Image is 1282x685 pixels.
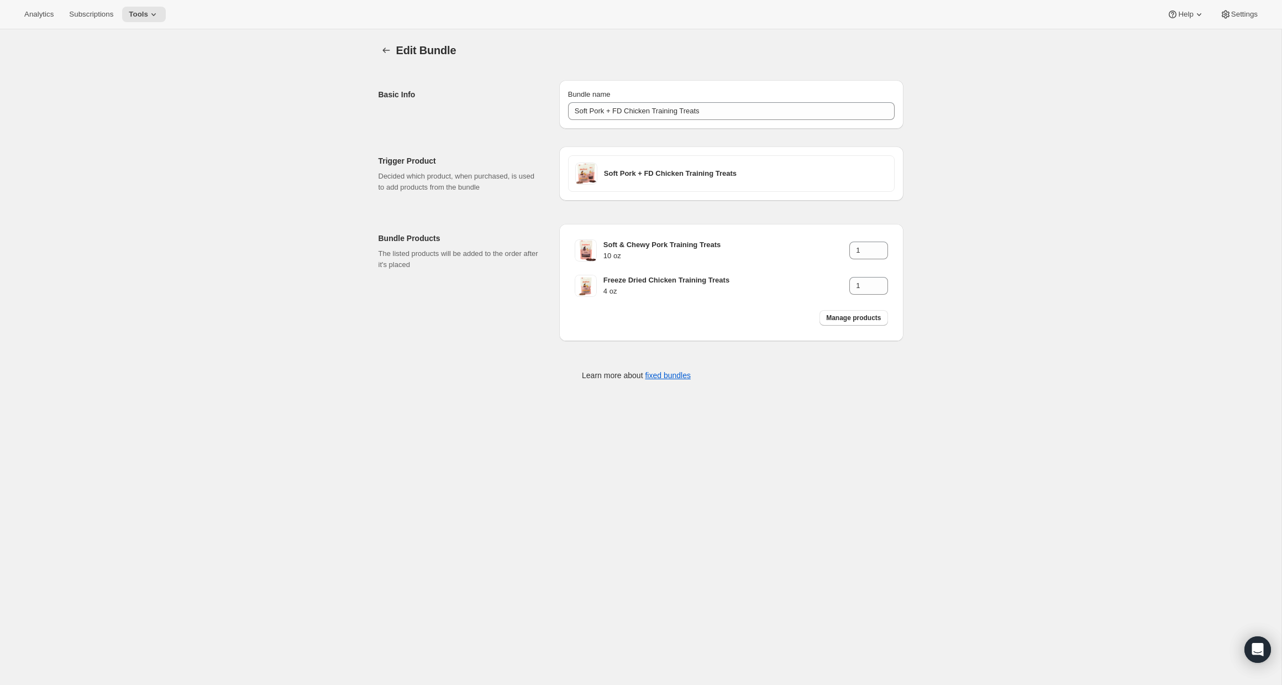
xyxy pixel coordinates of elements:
img: IMG-3862.png [575,163,597,185]
h3: Soft & Chewy Pork Training Treats [603,239,849,250]
p: Decided which product, when purchased, is used to add products from the bundle [379,171,542,193]
h2: Bundle Products [379,233,542,244]
h2: Basic Info [379,89,542,100]
img: freeze_dried_chicken_training_treats_for_dogs_front_of_bag_with_treats_in_a_pile.png [575,275,597,297]
p: Learn more about [582,370,691,381]
span: Settings [1231,10,1258,19]
h2: Trigger Product [379,155,542,166]
span: Tools [129,10,148,19]
button: Bundles [379,43,394,58]
div: Open Intercom Messenger [1244,636,1271,663]
button: Manage products [819,310,887,326]
button: Analytics [18,7,60,22]
h3: Soft Pork + FD Chicken Training Treats [604,168,887,179]
span: Manage products [826,313,881,322]
input: ie. Smoothie box [568,102,895,120]
button: Help [1160,7,1211,22]
span: Subscriptions [69,10,113,19]
h3: Freeze Dried Chicken Training Treats [603,275,849,286]
h4: 10 oz [603,250,849,262]
button: Tools [122,7,166,22]
span: Help [1178,10,1193,19]
p: The listed products will be added to the order after it's placed [379,248,542,270]
h4: 4 oz [603,286,849,297]
button: Settings [1213,7,1264,22]
span: Edit Bundle [396,44,456,56]
img: assets_2Fproducts_2FNPnOVarmfzxyMz43krYc_2F1732301537679-soft_20pork_20training_20treats_2010oz.png [575,239,597,262]
span: Bundle name [568,90,611,98]
button: Subscriptions [62,7,120,22]
span: Analytics [24,10,54,19]
a: fixed bundles [645,371,691,380]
